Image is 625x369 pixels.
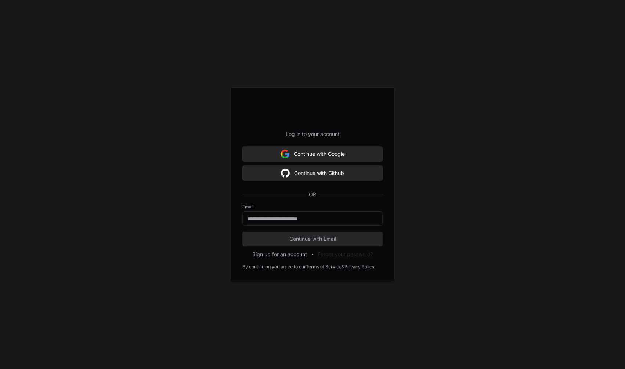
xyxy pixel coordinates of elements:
div: By continuing you agree to our [242,264,306,270]
span: OR [306,191,319,198]
button: Continue with Github [242,166,383,180]
span: Continue with Email [242,235,383,243]
button: Sign up for an account [252,251,307,258]
button: Continue with Google [242,147,383,161]
a: Terms of Service [306,264,342,270]
button: Forgot your password? [318,251,373,258]
img: Sign in with google [281,147,289,161]
label: Email [242,204,383,210]
button: Continue with Email [242,232,383,246]
a: Privacy Policy. [344,264,375,270]
div: & [342,264,344,270]
img: Sign in with google [281,166,290,180]
p: Log in to your account [242,130,383,138]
